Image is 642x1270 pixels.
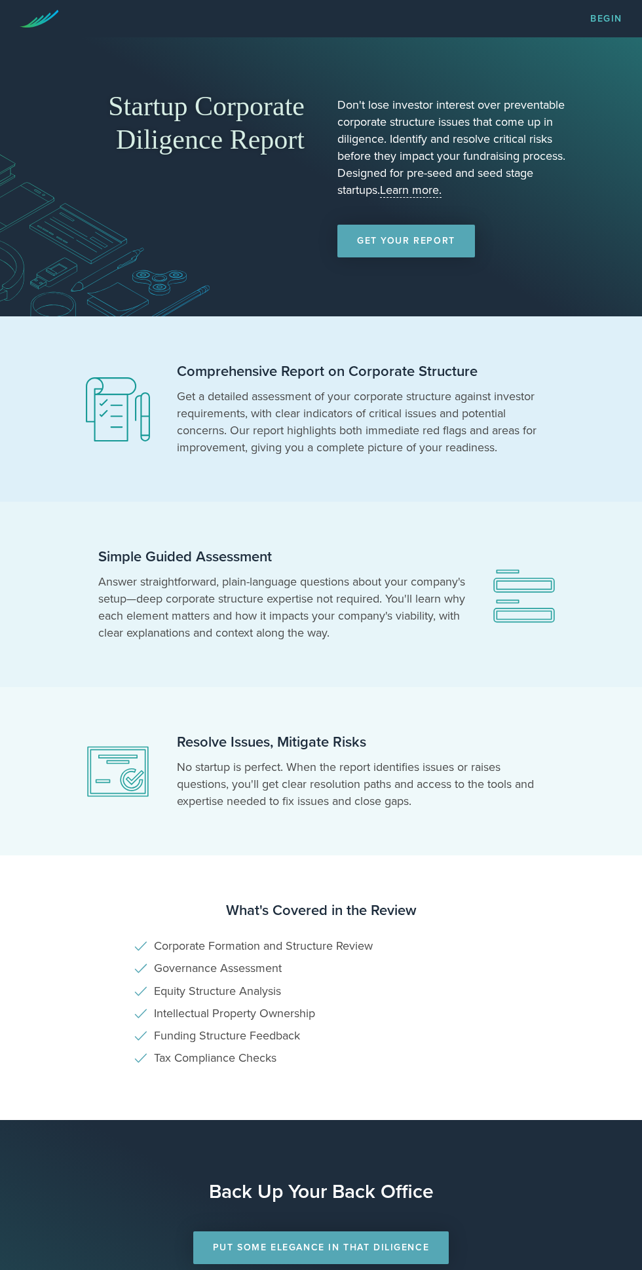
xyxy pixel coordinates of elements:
[380,183,442,198] a: Learn more.
[134,1030,508,1042] li: Funding Structure Feedback
[26,901,616,920] h3: What's Covered in the Review
[337,225,475,257] a: Get Your Report
[177,733,544,752] h2: Resolve Issues, Mitigate Risks
[134,1007,508,1020] li: Intellectual Property Ownership
[98,548,465,567] h2: Simple Guided Assessment
[134,985,508,998] li: Equity Structure Analysis
[72,90,305,156] h1: Startup Corporate Diligence Report
[193,1231,449,1264] a: Put Some Elegance in that Diligence
[134,940,508,952] li: Corporate Formation and Structure Review
[337,96,570,198] p: Don't lose investor interest over preventable corporate structure issues that come up in diligenc...
[134,1052,508,1064] li: Tax Compliance Checks
[177,362,544,381] h2: Comprehensive Report on Corporate Structure
[590,14,622,24] a: Begin
[177,758,544,810] p: No startup is perfect. When the report identifies issues or raises questions, you'll get clear re...
[134,962,508,975] li: Governance Assessment
[98,573,465,641] p: Answer straightforward, plain-language questions about your company's setup—deep corporate struct...
[177,388,544,456] p: Get a detailed assessment of your corporate structure against investor requirements, with clear i...
[7,1179,635,1205] h1: Back Up Your Back Office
